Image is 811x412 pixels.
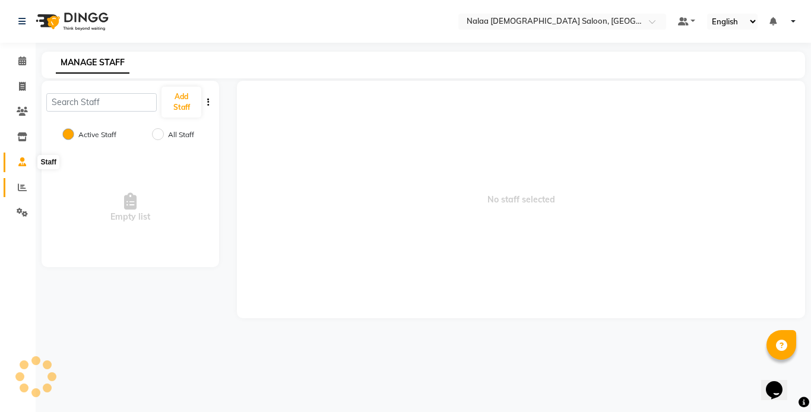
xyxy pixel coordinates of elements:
[37,155,59,169] div: Staff
[161,87,201,118] button: Add Staff
[761,365,799,400] iframe: chat widget
[46,93,157,112] input: Search Staff
[78,129,116,140] label: Active Staff
[30,5,112,38] img: logo
[42,148,219,267] div: Empty list
[56,52,129,74] a: MANAGE STAFF
[168,129,194,140] label: All Staff
[237,81,805,318] span: No staff selected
